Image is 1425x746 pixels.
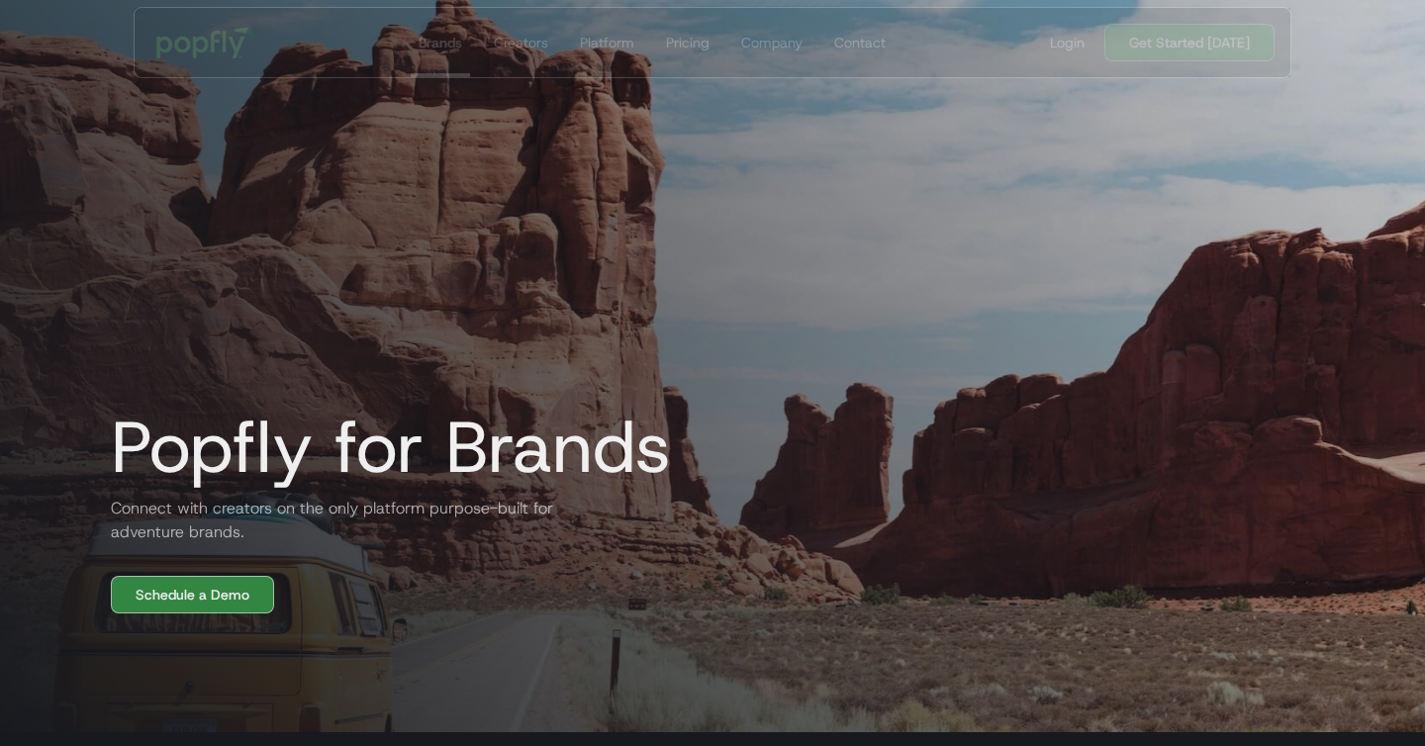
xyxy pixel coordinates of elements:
h1: Popfly for Brands [95,408,671,487]
div: Brands [419,33,462,52]
a: Schedule a Demo [111,576,274,613]
h2: Connect with creators on the only platform purpose-built for adventure brands. [95,497,570,544]
a: Platform [572,8,642,77]
div: Pricing [666,33,710,52]
a: Company [733,8,810,77]
div: Login [1050,33,1085,52]
a: home [142,13,270,72]
div: Company [741,33,803,52]
a: Get Started [DATE] [1104,24,1275,61]
div: Contact [834,33,886,52]
a: Login [1042,33,1092,52]
a: Creators [486,8,556,77]
a: Pricing [658,8,717,77]
a: Brands [411,8,470,77]
div: Creators [494,33,548,52]
a: Contact [826,8,894,77]
div: Platform [580,33,634,52]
